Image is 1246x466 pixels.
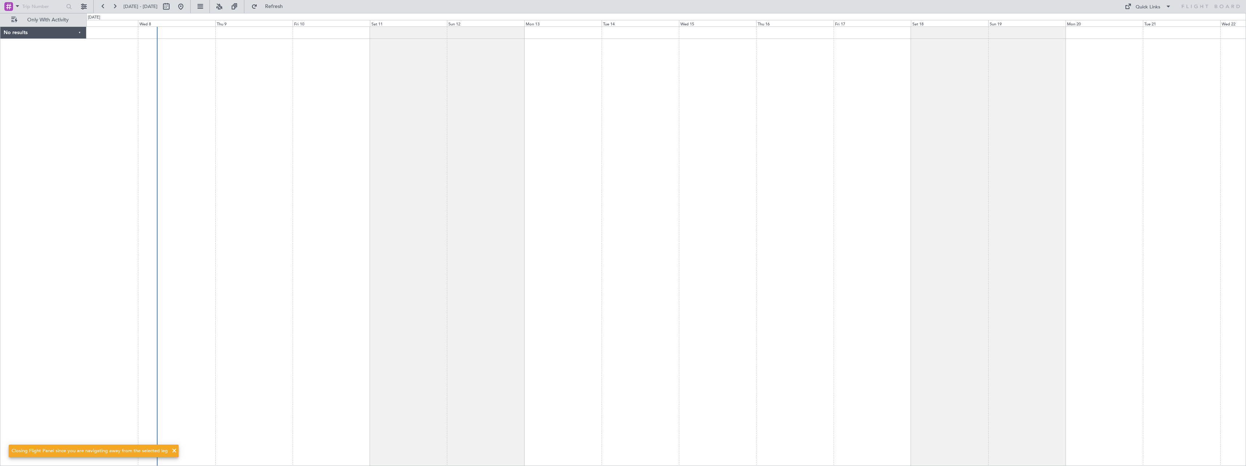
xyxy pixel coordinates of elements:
[602,20,679,26] div: Tue 14
[138,20,215,26] div: Wed 8
[1121,1,1175,12] button: Quick Links
[1136,4,1160,11] div: Quick Links
[834,20,911,26] div: Fri 17
[248,1,292,12] button: Refresh
[8,14,79,26] button: Only With Activity
[215,20,293,26] div: Thu 9
[524,20,602,26] div: Mon 13
[447,20,524,26] div: Sun 12
[19,17,77,23] span: Only With Activity
[259,4,289,9] span: Refresh
[1143,20,1220,26] div: Tue 21
[22,1,64,12] input: Trip Number
[123,3,158,10] span: [DATE] - [DATE]
[679,20,756,26] div: Wed 15
[370,20,447,26] div: Sat 11
[12,447,168,455] div: Closing Flight Panel since you are navigating away from the selected leg
[88,15,100,21] div: [DATE]
[1066,20,1143,26] div: Mon 20
[293,20,370,26] div: Fri 10
[911,20,988,26] div: Sat 18
[756,20,834,26] div: Thu 16
[988,20,1066,26] div: Sun 19
[61,20,138,26] div: Tue 7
